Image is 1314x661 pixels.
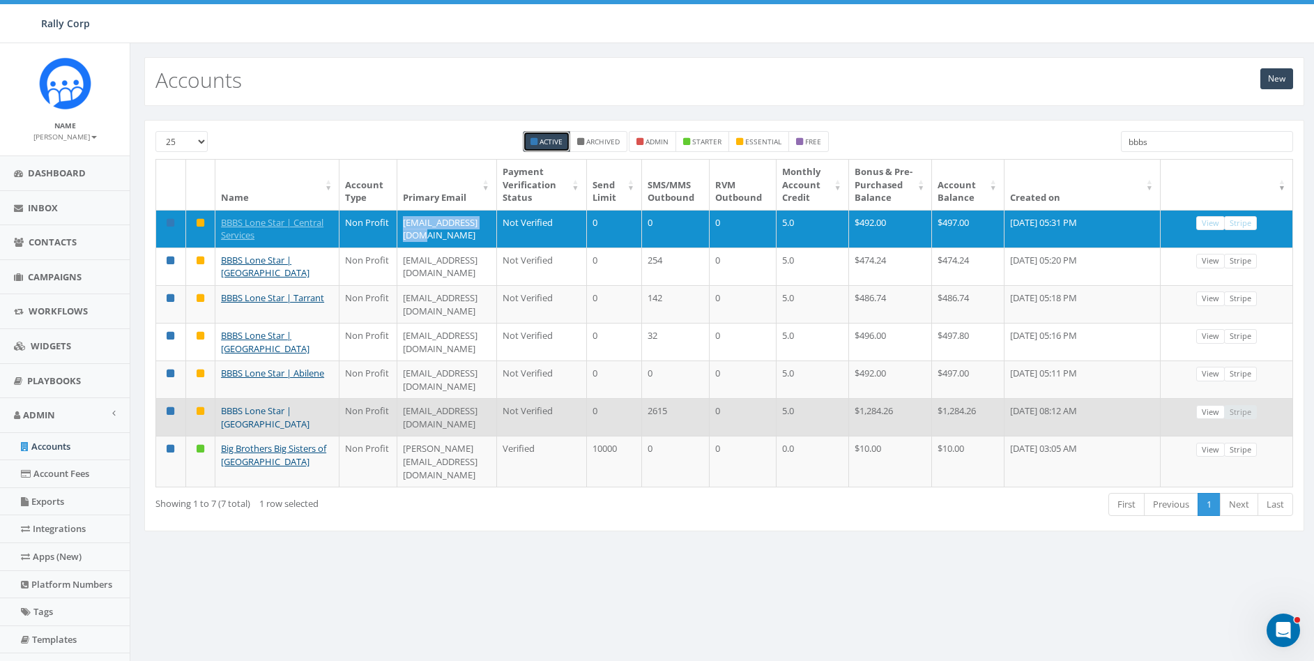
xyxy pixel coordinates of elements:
span: 1 row selected [259,497,319,510]
a: Last [1258,493,1293,516]
iframe: Intercom live chat [1267,614,1300,647]
td: Non Profit [339,285,397,323]
a: View [1196,254,1225,268]
a: Stripe [1224,329,1257,344]
a: View [1196,291,1225,306]
span: Campaigns [28,271,82,283]
a: [PERSON_NAME] [33,130,97,142]
td: 0 [710,436,777,487]
a: BBBS Lone Star | Central Services [221,216,323,242]
td: 0 [710,360,777,398]
th: Created on: activate to sort column ascending [1004,160,1161,210]
td: Non Profit [339,323,397,360]
th: Account Type [339,160,397,210]
td: $1,284.26 [849,398,933,436]
td: 32 [642,323,710,360]
td: [DATE] 03:05 AM [1004,436,1161,487]
td: 0 [587,398,642,436]
a: Big Brothers Big Sisters of [GEOGRAPHIC_DATA] [221,442,326,468]
small: Name [54,121,76,130]
a: View [1196,405,1225,420]
input: Type to search [1121,131,1293,152]
td: [DATE] 05:11 PM [1004,360,1161,398]
a: BBBS Lone Star | Abilene [221,367,324,379]
td: 0 [587,210,642,248]
span: Widgets [31,340,71,352]
td: Non Profit [339,210,397,248]
td: $496.00 [849,323,933,360]
small: Archived [586,137,620,146]
small: admin [645,137,669,146]
td: 5.0 [777,398,849,436]
th: Name: activate to sort column ascending [215,160,339,210]
div: Showing 1 to 7 (7 total) [155,492,618,510]
th: Send Limit: activate to sort column ascending [587,160,642,210]
a: View [1196,443,1225,457]
th: Payment Verification Status : activate to sort column ascending [497,160,587,210]
th: Account Balance: activate to sort column ascending [932,160,1004,210]
a: Stripe [1224,367,1257,381]
td: [DATE] 05:20 PM [1004,248,1161,285]
span: Contacts [29,236,77,248]
td: 5.0 [777,248,849,285]
td: $497.80 [932,323,1004,360]
a: View [1196,367,1225,381]
td: 0 [710,323,777,360]
td: [EMAIL_ADDRESS][DOMAIN_NAME] [397,360,497,398]
small: Active [540,137,563,146]
td: 0 [710,210,777,248]
a: First [1108,493,1145,516]
td: Non Profit [339,436,397,487]
th: Primary Email : activate to sort column ascending [397,160,497,210]
td: $492.00 [849,360,933,398]
a: 1 [1198,493,1221,516]
span: Inbox [28,202,58,214]
td: [DATE] 08:12 AM [1004,398,1161,436]
td: 2615 [642,398,710,436]
td: Non Profit [339,360,397,398]
small: [PERSON_NAME] [33,132,97,142]
td: Verified [497,436,587,487]
small: free [805,137,821,146]
th: RVM Outbound [710,160,777,210]
td: 0 [710,398,777,436]
td: [DATE] 05:16 PM [1004,323,1161,360]
td: [EMAIL_ADDRESS][DOMAIN_NAME] [397,248,497,285]
td: [EMAIL_ADDRESS][DOMAIN_NAME] [397,398,497,436]
th: Monthly Account Credit: activate to sort column ascending [777,160,849,210]
a: Stripe [1224,291,1257,306]
td: $474.24 [849,248,933,285]
td: 10000 [587,436,642,487]
img: Icon_1.png [39,57,91,109]
td: $492.00 [849,210,933,248]
span: Dashboard [28,167,86,179]
a: BBBS Lone Star | Tarrant [221,291,324,304]
td: 0 [642,210,710,248]
td: 142 [642,285,710,323]
small: starter [692,137,721,146]
td: 5.0 [777,285,849,323]
td: Not Verified [497,398,587,436]
td: $474.24 [932,248,1004,285]
td: 0 [587,248,642,285]
td: 0 [587,285,642,323]
a: Stripe [1224,216,1257,231]
span: Admin [23,409,55,421]
td: Non Profit [339,248,397,285]
td: Not Verified [497,285,587,323]
td: [DATE] 05:31 PM [1004,210,1161,248]
small: essential [745,137,781,146]
td: [EMAIL_ADDRESS][DOMAIN_NAME] [397,323,497,360]
h2: Accounts [155,68,242,91]
a: View [1196,329,1225,344]
a: Stripe [1224,443,1257,457]
a: BBBS Lone Star | [GEOGRAPHIC_DATA] [221,254,310,280]
td: $497.00 [932,210,1004,248]
td: 0 [642,360,710,398]
a: BBBS Lone Star | [GEOGRAPHIC_DATA] [221,329,310,355]
td: Non Profit [339,398,397,436]
td: $497.00 [932,360,1004,398]
a: BBBS Lone Star | [GEOGRAPHIC_DATA] [221,404,310,430]
td: 5.0 [777,323,849,360]
a: Stripe [1224,254,1257,268]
